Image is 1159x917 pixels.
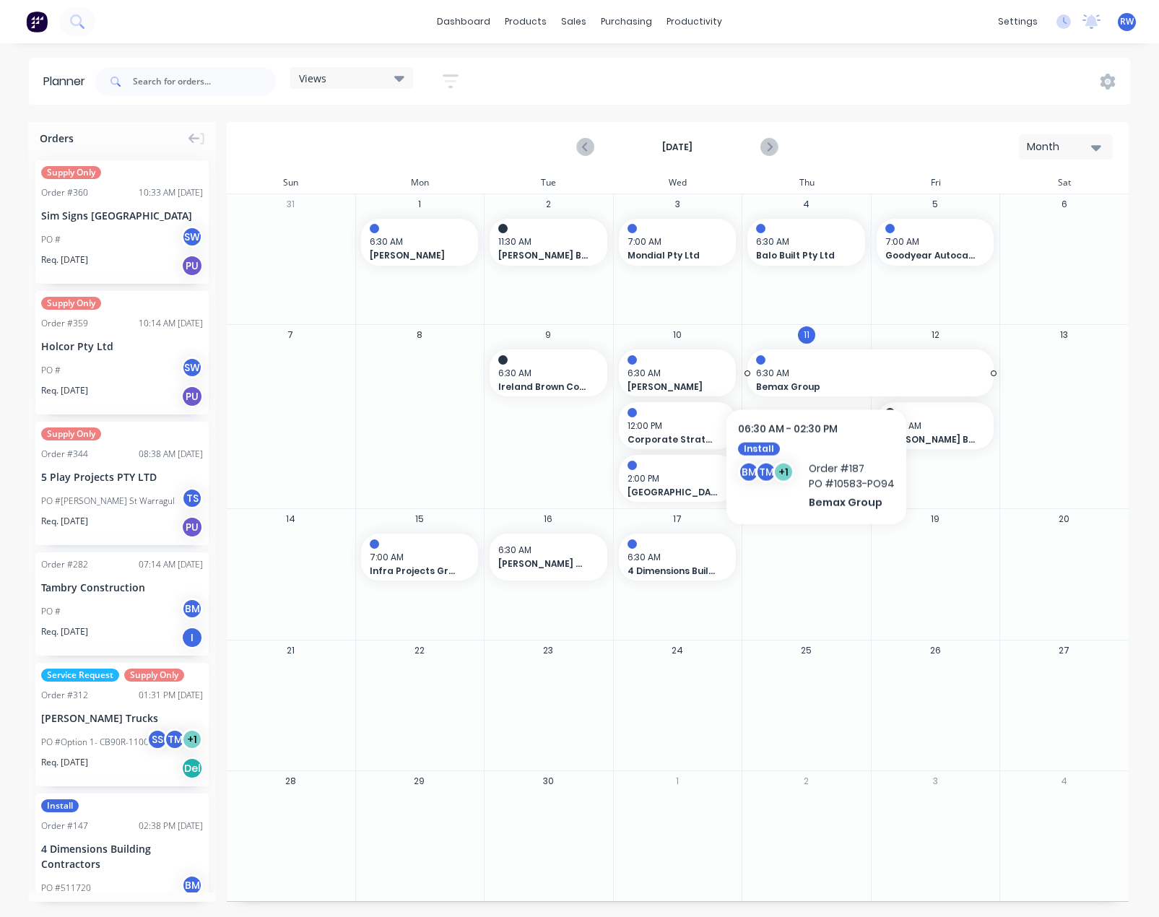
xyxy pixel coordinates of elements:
button: 31 [282,196,299,213]
div: PO # [41,605,61,618]
div: 4 Dimensions Building Contractors [41,841,203,872]
button: 24 [669,641,686,659]
div: purchasing [594,11,659,32]
div: sales [554,11,594,32]
button: 20 [1056,510,1073,528]
div: Mon [355,172,485,194]
div: I [181,627,203,648]
button: Next page [760,138,777,156]
span: [GEOGRAPHIC_DATA][PERSON_NAME] [628,486,718,499]
div: PU [181,516,203,538]
div: Sun [226,172,355,194]
div: Sat [999,172,1129,194]
span: 6:30 AM [498,367,591,380]
div: TM [164,729,186,750]
button: 4 [1056,773,1073,790]
div: 7:00 AMGoodyear Autocare - [PERSON_NAME] [877,219,994,266]
span: Req. [DATE] [41,756,88,769]
span: Goodyear Autocare - [PERSON_NAME] [885,249,976,262]
span: RW [1120,15,1134,28]
button: 2 [539,196,557,213]
div: + 1 [181,729,203,750]
div: SS [147,729,168,750]
div: 07:14 AM [DATE] [139,558,203,571]
button: 10 [669,326,686,344]
div: PO #[PERSON_NAME] St Warragul [41,495,175,508]
span: Corporate Strata Pty Ltd [628,433,718,446]
div: 5 Play Projects PTY LTD [41,469,203,484]
div: 08:38 AM [DATE] [139,448,203,461]
span: [PERSON_NAME] Constructions [498,557,589,570]
span: Bemax Group [756,381,962,394]
span: Ireland Brown Constructions Pty Ltd [498,381,589,394]
button: 14 [282,510,299,528]
span: Service Request [41,669,119,682]
button: 9 [539,326,557,344]
span: Req. [DATE] [41,253,88,266]
div: 10:14 AM [DATE] [139,317,203,330]
div: 6:30 AM4 Dimensions Building Contractors [619,534,737,581]
div: Order # 147 [41,820,88,833]
div: Order # 344 [41,448,88,461]
div: Wed [613,172,742,194]
span: Infra Projects Group Pty Ltd [370,565,460,578]
button: 2 [798,773,815,790]
a: dashboard [430,11,498,32]
span: 6:30 AM [498,544,591,557]
button: 18 [798,510,815,528]
span: 12:00 PM [628,420,721,433]
div: PO #511720 [41,882,91,895]
div: PO # [41,233,61,246]
div: products [498,11,554,32]
span: Mondial Pty Ltd [628,249,718,262]
div: Del [181,757,203,779]
span: Supply Only [41,166,101,179]
button: 7 [282,326,299,344]
button: 19 [926,510,944,528]
div: Order # 312 [41,689,88,702]
div: 02:38 PM [DATE] [139,820,203,833]
span: Req. [DATE] [41,625,88,638]
span: 7:00 AM [628,235,721,248]
div: 7:00 AMInfra Projects Group Pty Ltd [361,534,479,581]
div: Month [1027,139,1093,155]
span: 7:00 AM [885,235,978,248]
span: Views [299,71,326,86]
button: 4 [798,196,815,213]
div: Thu [742,172,871,194]
button: 23 [539,641,557,659]
button: 5 [926,196,944,213]
div: Holcor Pty Ltd [41,339,203,354]
div: SW [181,226,203,248]
div: 01:31 PM [DATE] [139,689,203,702]
div: PU [181,255,203,277]
input: Search for orders... [133,67,276,96]
div: Tue [484,172,613,194]
span: Req. [DATE] [41,515,88,528]
button: 3 [926,773,944,790]
span: [PERSON_NAME] [628,381,718,394]
span: 2:00 PM [628,472,721,485]
div: PO #Option 1- CB90R-1100 [41,736,149,749]
span: 11:30 AM [498,235,591,248]
button: 8 [411,326,428,344]
button: 3 [669,196,686,213]
span: Supply Only [124,669,184,682]
div: 6:30 AM[PERSON_NAME] Constructions [490,534,607,581]
div: productivity [659,11,729,32]
span: Req. [DATE] [41,384,88,397]
button: 29 [411,773,428,790]
div: 6:30 AM[PERSON_NAME] [361,219,479,266]
span: 10:30 AM [885,420,978,433]
div: 6:30 AM[PERSON_NAME] [619,349,737,396]
div: 7:00 AMMondial Pty Ltd [619,219,737,266]
div: Order # 282 [41,558,88,571]
span: Orders [40,131,74,146]
div: [PERSON_NAME] Trucks [41,710,203,726]
div: Order # 359 [41,317,88,330]
span: Balo Built Pty Ltd [756,249,846,262]
button: 13 [1056,326,1073,344]
button: 30 [539,773,557,790]
button: 28 [282,773,299,790]
span: 6:30 AM [370,235,463,248]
